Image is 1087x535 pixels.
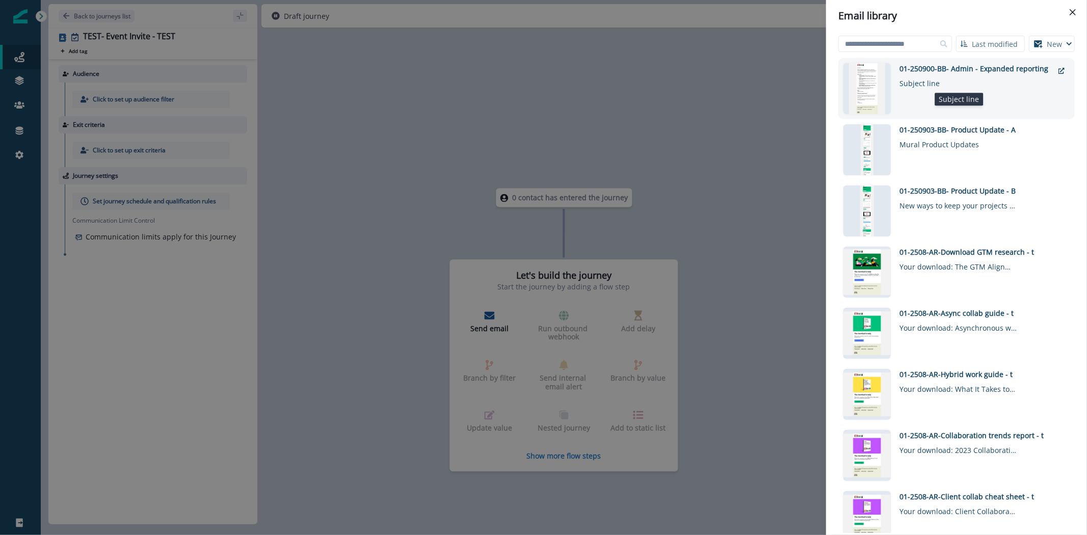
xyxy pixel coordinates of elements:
div: 01-250903-BB- Product Update - A [899,124,1068,135]
button: external-link [1053,63,1070,78]
button: New [1029,36,1075,52]
div: 01-250900-BB- Admin - Expanded reporting [899,63,1053,74]
button: Last modified [956,36,1025,52]
div: 01-2508-AR-Download GTM research - t [899,247,1068,257]
div: Email library [838,8,1075,23]
div: 01-2508-AR-Client collab cheat sheet - t [899,491,1068,502]
div: Your download: The GTM Alignment Gap: Why Teams Fall Out of Sync and What to Do About It [899,257,1017,272]
button: Close [1065,4,1081,20]
div: 01-250903-BB- Product Update - B [899,185,1068,196]
div: 01-2508-AR-Async collab guide - t [899,308,1068,318]
div: Your download: Client Collaboration Cheat Sheet [899,502,1017,517]
div: Subject line [899,74,1017,89]
div: Your download: Asynchronous work guide [899,318,1017,333]
div: Your download: 2023 Collaboration Trends Report [899,441,1017,456]
div: Your download: What It Takes to Make Hybrid Work [899,380,1017,394]
div: New ways to keep your projects moving forward [899,196,1017,211]
div: 01-2508-AR-Hybrid work guide - t [899,369,1068,380]
div: Mural Product Updates [899,135,1017,150]
div: 01-2508-AR-Collaboration trends report - t [899,430,1068,441]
